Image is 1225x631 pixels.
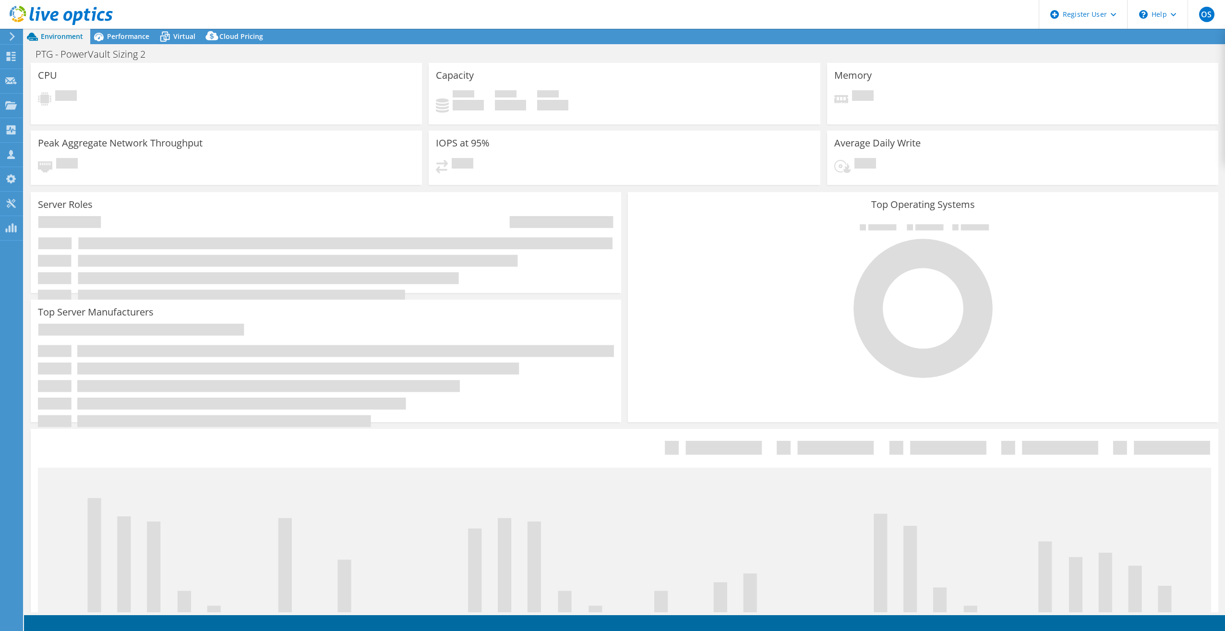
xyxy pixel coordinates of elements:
h3: Server Roles [38,199,93,210]
span: Pending [452,158,473,171]
h4: 0 GiB [495,100,526,110]
span: Performance [107,32,149,41]
svg: \n [1139,10,1148,19]
span: Total [537,90,559,100]
h4: 0 GiB [453,100,484,110]
span: Pending [55,90,77,103]
h1: PTG - PowerVault Sizing 2 [31,49,160,60]
span: Environment [41,32,83,41]
span: Pending [56,158,78,171]
span: Free [495,90,516,100]
h3: Peak Aggregate Network Throughput [38,138,203,148]
span: Cloud Pricing [219,32,263,41]
h4: 0 GiB [537,100,568,110]
span: Virtual [173,32,195,41]
h3: Memory [834,70,872,81]
span: Used [453,90,474,100]
h3: IOPS at 95% [436,138,490,148]
h3: Top Server Manufacturers [38,307,154,317]
h3: Average Daily Write [834,138,921,148]
h3: Capacity [436,70,474,81]
span: Pending [852,90,874,103]
h3: Top Operating Systems [635,199,1211,210]
span: OS [1199,7,1214,22]
span: Pending [854,158,876,171]
h3: CPU [38,70,57,81]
